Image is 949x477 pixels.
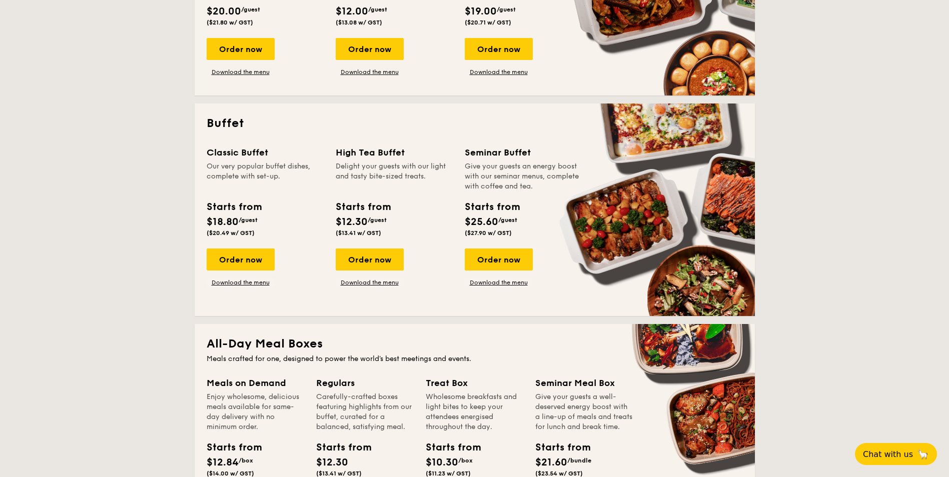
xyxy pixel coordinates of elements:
a: Download the menu [207,278,275,286]
a: Download the menu [207,68,275,76]
div: Enjoy wholesome, delicious meals available for same-day delivery with no minimum order. [207,392,304,432]
span: $21.60 [535,456,567,468]
span: /guest [497,6,516,13]
div: Starts from [207,440,252,455]
span: $12.30 [336,216,368,228]
span: /bundle [567,457,591,464]
div: Wholesome breakfasts and light bites to keep your attendees energised throughout the day. [426,392,523,432]
div: Give your guests a well-deserved energy boost with a line-up of meals and treats for lunch and br... [535,392,633,432]
a: Download the menu [465,278,533,286]
div: Treat Box [426,376,523,390]
span: ($13.41 w/ GST) [336,229,381,236]
span: ($13.08 w/ GST) [336,19,382,26]
div: Starts from [426,440,471,455]
div: Order now [465,248,533,270]
span: /guest [368,6,387,13]
span: $12.30 [316,456,348,468]
span: ($14.00 w/ GST) [207,470,254,477]
div: Our very popular buffet dishes, complete with set-up. [207,161,324,191]
div: Starts from [535,440,580,455]
span: $12.00 [336,5,368,17]
h2: All-Day Meal Boxes [207,336,743,352]
div: Seminar Meal Box [535,376,633,390]
span: /guest [498,216,517,223]
span: ($20.49 w/ GST) [207,229,255,236]
span: $18.80 [207,216,239,228]
div: Starts from [465,199,519,214]
div: Carefully-crafted boxes featuring highlights from our buffet, curated for a balanced, satisfying ... [316,392,414,432]
div: Starts from [316,440,361,455]
span: /guest [239,216,258,223]
a: Download the menu [336,278,404,286]
span: ($23.54 w/ GST) [535,470,583,477]
div: Order now [207,38,275,60]
span: 🦙 [917,448,929,460]
div: Order now [207,248,275,270]
div: Classic Buffet [207,145,324,159]
a: Download the menu [465,68,533,76]
span: ($27.90 w/ GST) [465,229,512,236]
h2: Buffet [207,115,743,131]
div: Regulars [316,376,414,390]
div: Starts from [336,199,390,214]
span: /guest [368,216,387,223]
div: High Tea Buffet [336,145,453,159]
div: Order now [336,248,404,270]
div: Give your guests an energy boost with our seminar menus, complete with coffee and tea. [465,161,582,191]
div: Seminar Buffet [465,145,582,159]
span: /guest [241,6,260,13]
span: $20.00 [207,5,241,17]
span: ($11.23 w/ GST) [426,470,471,477]
span: ($21.80 w/ GST) [207,19,253,26]
span: /box [239,457,253,464]
span: $19.00 [465,5,497,17]
a: Download the menu [336,68,404,76]
span: ($20.71 w/ GST) [465,19,511,26]
span: $25.60 [465,216,498,228]
span: $12.84 [207,456,239,468]
div: Starts from [207,199,261,214]
div: Order now [465,38,533,60]
span: Chat with us [863,449,913,459]
div: Meals on Demand [207,376,304,390]
span: /box [458,457,473,464]
div: Order now [336,38,404,60]
span: ($13.41 w/ GST) [316,470,362,477]
span: $10.30 [426,456,458,468]
div: Meals crafted for one, designed to power the world's best meetings and events. [207,354,743,364]
button: Chat with us🦙 [855,443,937,465]
div: Delight your guests with our light and tasty bite-sized treats. [336,161,453,191]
